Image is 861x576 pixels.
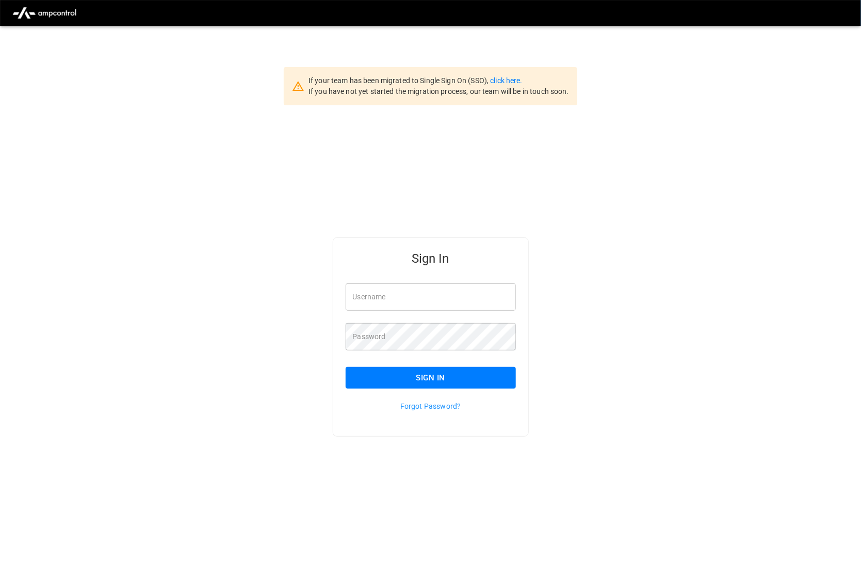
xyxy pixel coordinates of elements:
[308,87,569,95] span: If you have not yet started the migration process, our team will be in touch soon.
[8,3,80,23] img: ampcontrol.io logo
[346,367,516,389] button: Sign In
[308,76,490,85] span: If your team has been migrated to Single Sign On (SSO),
[346,401,516,411] p: Forgot Password?
[490,76,522,85] a: click here.
[346,250,516,267] h5: Sign In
